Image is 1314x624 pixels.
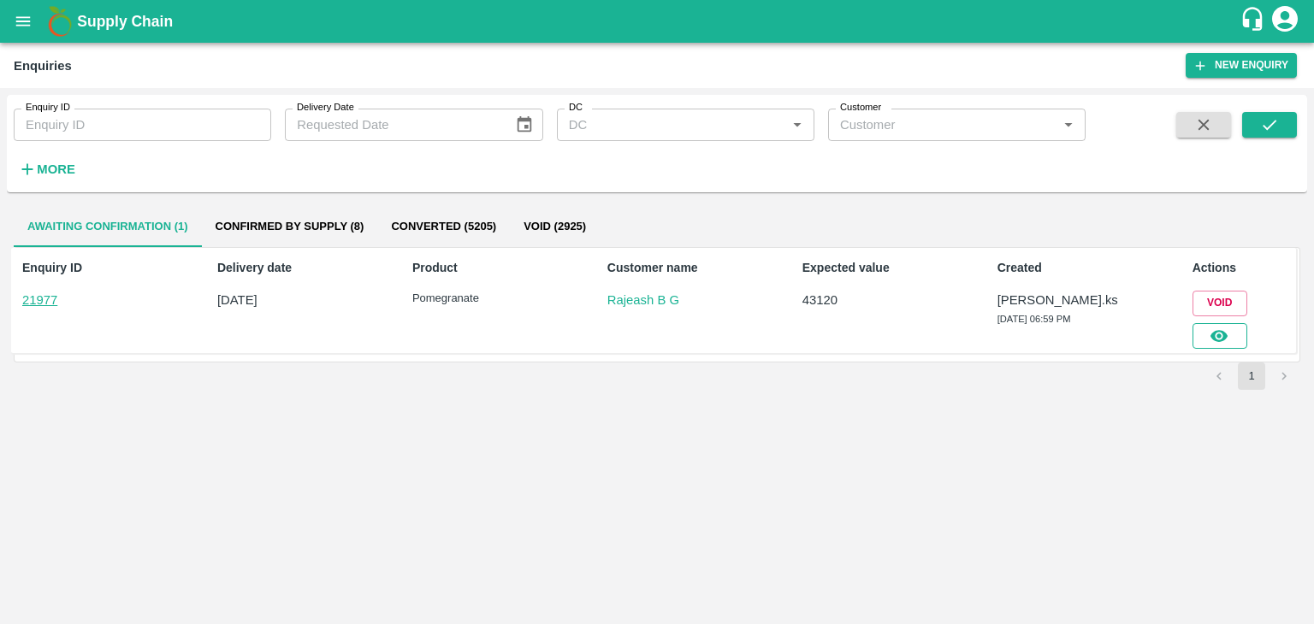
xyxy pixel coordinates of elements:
p: Delivery date [217,259,317,277]
a: Supply Chain [77,9,1240,33]
input: DC [562,114,781,136]
img: logo [43,4,77,38]
input: Enquiry ID [14,109,271,141]
p: Expected value [802,259,902,277]
button: Confirmed by supply (8) [202,206,378,247]
label: Delivery Date [297,101,354,115]
input: Requested Date [285,109,501,141]
p: 43120 [802,291,902,309]
p: Created [997,259,1097,277]
b: Supply Chain [77,13,173,30]
div: customer-support [1240,6,1270,37]
button: More [14,155,80,184]
button: Open [786,114,808,136]
button: page 1 [1238,362,1265,390]
button: Converted (5205) [377,206,510,247]
label: Enquiry ID [26,101,70,115]
button: Void (2925) [510,206,600,247]
a: 21977 [22,293,57,307]
label: Customer [840,101,881,115]
button: Awaiting confirmation (1) [14,206,202,247]
button: New Enquiry [1186,53,1297,78]
div: Enquiries [14,55,72,77]
button: Choose date [508,109,541,141]
span: [DATE] 06:59 PM [997,314,1071,324]
div: account of current user [1270,3,1300,39]
p: [DATE] [217,291,317,309]
p: Customer name [607,259,707,277]
p: Enquiry ID [22,259,121,277]
button: Void [1193,291,1247,315]
p: [PERSON_NAME].ks [997,291,1097,309]
p: Product [412,259,512,277]
label: DC [569,101,583,115]
p: Actions [1193,259,1292,277]
button: Open [1057,114,1080,136]
input: Customer [833,114,1052,136]
button: open drawer [3,2,43,41]
strong: More [37,162,75,176]
p: Pomegranate [412,291,512,307]
a: Rajeash B G [607,291,707,309]
nav: pagination navigation [1203,362,1300,390]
